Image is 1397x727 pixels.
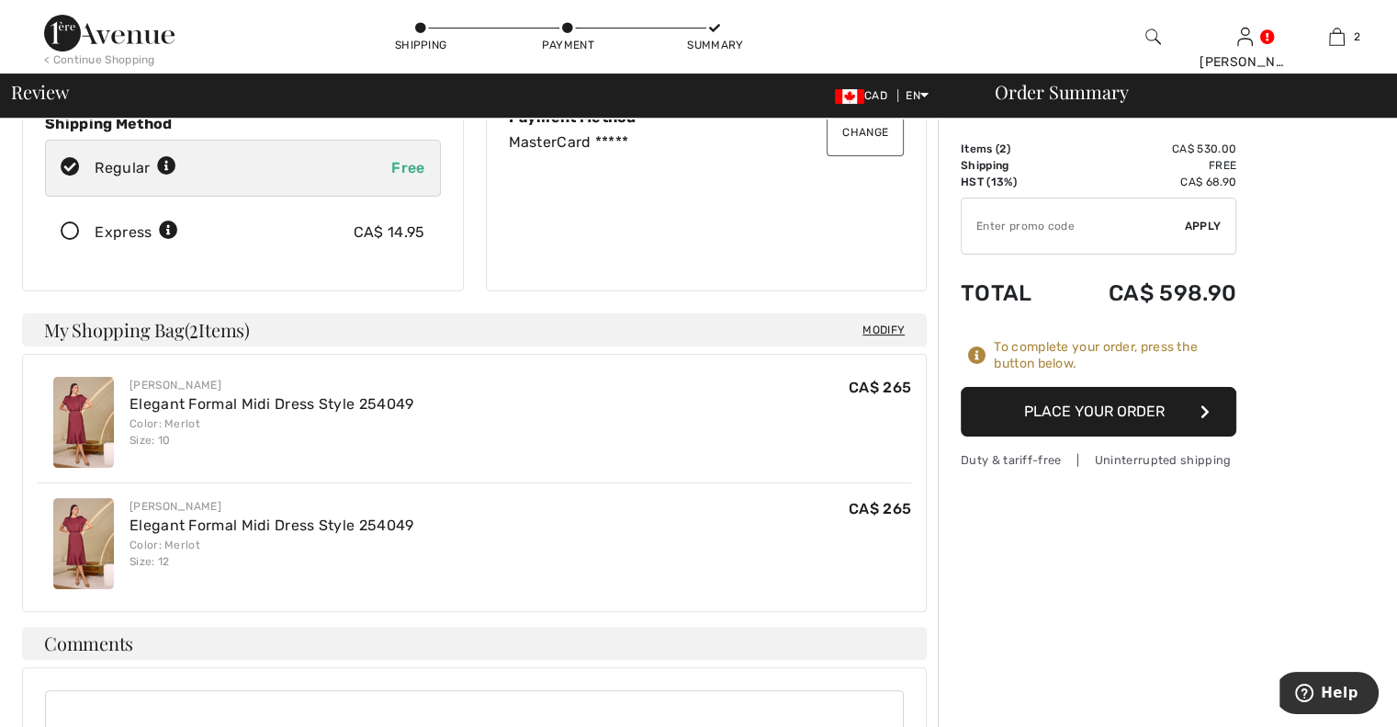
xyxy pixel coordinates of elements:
span: 2 [189,316,198,340]
iframe: Opens a widget where you can find more information [1279,672,1379,718]
button: Place Your Order [961,387,1236,437]
img: Elegant Formal Midi Dress Style 254049 [53,498,114,589]
td: CA$ 68.90 [1059,174,1236,190]
span: Review [11,83,69,101]
div: Express [95,222,178,244]
td: CA$ 530.00 [1059,141,1236,157]
button: Change [827,108,904,156]
img: My Info [1237,26,1253,48]
input: Promo code [962,199,1185,254]
div: To complete your order, press the button below. [994,339,1236,372]
div: Color: Merlot Size: 12 [130,537,413,570]
div: Regular [95,157,176,179]
td: Shipping [961,157,1059,174]
div: Summary [687,37,742,53]
div: [PERSON_NAME] [130,377,413,393]
a: Elegant Formal Midi Dress Style 254049 [130,395,413,413]
span: Free [391,159,424,176]
div: Shipping Method [45,115,441,132]
span: Modify [862,321,905,339]
span: ( Items) [185,317,250,342]
td: Total [961,262,1059,324]
img: search the website [1145,26,1161,48]
div: Order Summary [973,83,1386,101]
h4: Comments [22,627,927,660]
a: 2 [1291,26,1381,48]
div: Duty & tariff-free | Uninterrupted shipping [961,451,1236,469]
img: Canadian Dollar [835,89,864,104]
span: CAD [835,89,895,102]
td: HST (13%) [961,174,1059,190]
td: Items ( ) [961,141,1059,157]
span: Apply [1185,218,1222,234]
td: Free [1059,157,1236,174]
span: CA$ 265 [849,500,911,517]
span: EN [906,89,929,102]
a: Elegant Formal Midi Dress Style 254049 [130,517,413,534]
div: Payment [540,37,595,53]
div: Shipping [393,37,448,53]
img: My Bag [1329,26,1345,48]
div: [PERSON_NAME] [130,498,413,515]
a: Sign In [1237,28,1253,45]
h4: My Shopping Bag [22,313,927,346]
img: Elegant Formal Midi Dress Style 254049 [53,377,114,468]
img: 1ère Avenue [44,15,175,51]
span: 2 [999,142,1006,155]
span: CA$ 265 [849,379,911,396]
div: [PERSON_NAME] [1200,52,1290,72]
td: CA$ 598.90 [1059,262,1236,324]
span: 2 [1354,28,1360,45]
div: CA$ 14.95 [354,222,425,244]
div: < Continue Shopping [44,51,155,68]
div: Color: Merlot Size: 10 [130,415,413,449]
